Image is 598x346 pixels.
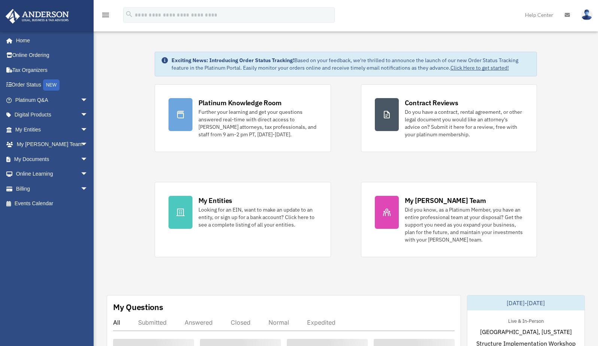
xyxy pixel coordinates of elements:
[5,92,99,107] a: Platinum Q&Aarrow_drop_down
[5,107,99,122] a: Digital Productsarrow_drop_down
[361,182,537,257] a: My [PERSON_NAME] Team Did you know, as a Platinum Member, you have an entire professional team at...
[198,206,317,228] div: Looking for an EIN, want to make an update to an entity, or sign up for a bank account? Click her...
[5,63,99,78] a: Tax Organizers
[171,57,294,64] strong: Exciting News: Introducing Order Status Tracking!
[101,13,110,19] a: menu
[450,64,509,71] a: Click Here to get started!
[581,9,592,20] img: User Pic
[5,167,99,182] a: Online Learningarrow_drop_down
[81,107,95,123] span: arrow_drop_down
[5,48,99,63] a: Online Ordering
[81,122,95,137] span: arrow_drop_down
[5,33,95,48] a: Home
[125,10,133,18] i: search
[198,196,232,205] div: My Entities
[467,295,585,310] div: [DATE]-[DATE]
[3,9,71,24] img: Anderson Advisors Platinum Portal
[480,327,572,336] span: [GEOGRAPHIC_DATA], [US_STATE]
[198,108,317,138] div: Further your learning and get your questions answered real-time with direct access to [PERSON_NAM...
[5,122,99,137] a: My Entitiesarrow_drop_down
[268,319,289,326] div: Normal
[405,196,486,205] div: My [PERSON_NAME] Team
[5,181,99,196] a: Billingarrow_drop_down
[113,319,120,326] div: All
[81,137,95,152] span: arrow_drop_down
[171,57,531,72] div: Based on your feedback, we're thrilled to announce the launch of our new Order Status Tracking fe...
[231,319,251,326] div: Closed
[198,98,282,107] div: Platinum Knowledge Room
[405,206,523,243] div: Did you know, as a Platinum Member, you have an entire professional team at your disposal? Get th...
[81,92,95,108] span: arrow_drop_down
[81,152,95,167] span: arrow_drop_down
[113,301,163,313] div: My Questions
[307,319,336,326] div: Expedited
[101,10,110,19] i: menu
[155,84,331,152] a: Platinum Knowledge Room Further your learning and get your questions answered real-time with dire...
[81,181,95,197] span: arrow_drop_down
[5,152,99,167] a: My Documentsarrow_drop_down
[138,319,167,326] div: Submitted
[5,137,99,152] a: My [PERSON_NAME] Teamarrow_drop_down
[5,196,99,211] a: Events Calendar
[155,182,331,257] a: My Entities Looking for an EIN, want to make an update to an entity, or sign up for a bank accoun...
[43,79,60,91] div: NEW
[405,108,523,138] div: Do you have a contract, rental agreement, or other legal document you would like an attorney's ad...
[361,84,537,152] a: Contract Reviews Do you have a contract, rental agreement, or other legal document you would like...
[185,319,213,326] div: Answered
[81,167,95,182] span: arrow_drop_down
[405,98,458,107] div: Contract Reviews
[5,78,99,93] a: Order StatusNEW
[502,316,550,324] div: Live & In-Person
